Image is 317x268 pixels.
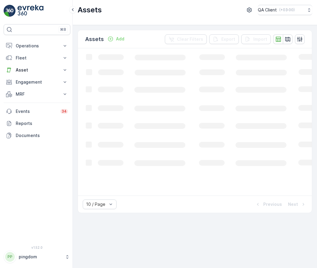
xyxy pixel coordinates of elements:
[287,201,307,208] button: Next
[254,201,283,208] button: Previous
[165,34,207,44] button: Clear Filters
[4,40,70,52] button: Operations
[258,5,312,15] button: QA Client(+03:00)
[78,5,102,15] p: Assets
[85,35,104,43] p: Assets
[209,34,239,44] button: Export
[62,109,67,114] p: 34
[16,108,57,114] p: Events
[105,35,127,43] button: Add
[4,52,70,64] button: Fleet
[60,27,66,32] p: ⌘B
[4,64,70,76] button: Asset
[4,76,70,88] button: Engagement
[4,88,70,100] button: MRF
[263,201,282,207] p: Previous
[288,201,298,207] p: Next
[241,34,271,44] button: Import
[4,117,70,129] a: Reports
[16,91,58,97] p: MRF
[253,36,267,42] p: Import
[16,79,58,85] p: Engagement
[258,7,277,13] p: QA Client
[177,36,203,42] p: Clear Filters
[4,5,16,17] img: logo
[4,246,70,249] span: v 1.52.0
[19,254,62,260] p: pingdom
[4,129,70,142] a: Documents
[16,132,68,139] p: Documents
[4,105,70,117] a: Events34
[18,5,43,17] img: logo_light-DOdMpM7g.png
[16,67,58,73] p: Asset
[16,120,68,126] p: Reports
[116,36,124,42] p: Add
[4,250,70,263] button: PPpingdom
[16,43,58,49] p: Operations
[5,252,15,262] div: PP
[16,55,58,61] p: Fleet
[221,36,235,42] p: Export
[279,8,295,12] p: ( +03:00 )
